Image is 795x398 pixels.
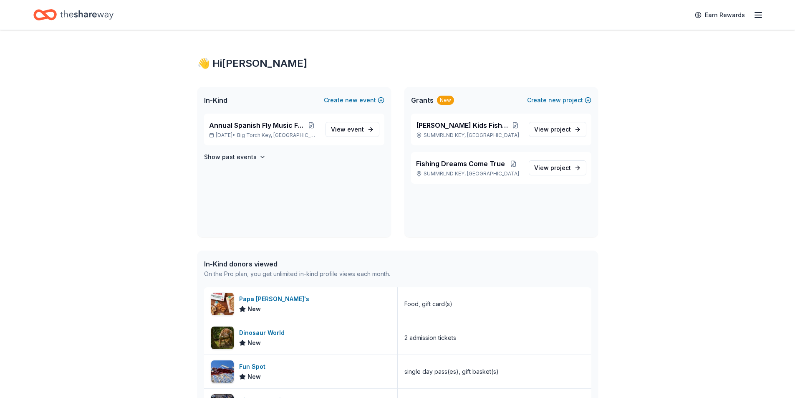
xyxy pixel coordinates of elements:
div: In-Kind donors viewed [204,259,390,269]
div: Dinosaur World [239,328,288,338]
a: Earn Rewards [690,8,750,23]
span: View [534,163,571,173]
p: SUMMRLND KEY, [GEOGRAPHIC_DATA] [416,132,522,139]
span: New [247,372,261,382]
div: single day pass(es), gift basket(s) [404,367,499,377]
button: Createnewproject [527,95,591,105]
div: Papa [PERSON_NAME]'s [239,294,313,304]
span: [PERSON_NAME] Kids Fishing Dreams [416,120,510,130]
img: Image for Fun Spot [211,360,234,383]
h4: Show past events [204,152,257,162]
span: View [331,124,364,134]
span: View [534,124,571,134]
div: Food, gift card(s) [404,299,452,309]
span: New [247,304,261,314]
p: [DATE] • [209,132,319,139]
span: project [550,126,571,133]
span: new [345,95,358,105]
span: Annual Spanish Fly Music Festival [209,120,304,130]
div: 2 admission tickets [404,333,456,343]
div: On the Pro plan, you get unlimited in-kind profile views each month. [204,269,390,279]
button: Createnewevent [324,95,384,105]
div: 👋 Hi [PERSON_NAME] [197,57,598,70]
button: Show past events [204,152,266,162]
span: event [347,126,364,133]
span: new [548,95,561,105]
div: New [437,96,454,105]
img: Image for Papa John's [211,293,234,315]
span: Grants [411,95,434,105]
a: View project [529,122,586,137]
span: New [247,338,261,348]
a: View project [529,160,586,175]
p: SUMMRLND KEY, [GEOGRAPHIC_DATA] [416,170,522,177]
span: Fishing Dreams Come True [416,159,505,169]
span: In-Kind [204,95,227,105]
a: Home [33,5,114,25]
a: View event [326,122,379,137]
span: Big Torch Key, [GEOGRAPHIC_DATA] [237,132,318,139]
img: Image for Dinosaur World [211,327,234,349]
span: project [550,164,571,171]
div: Fun Spot [239,362,269,372]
